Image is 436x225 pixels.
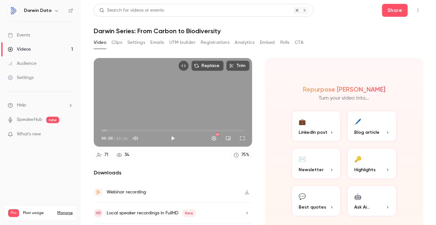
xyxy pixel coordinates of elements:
button: Play [166,132,179,145]
div: Local speaker recordings in FullHD [107,209,196,217]
div: Events [8,32,30,38]
a: 71 [94,151,111,159]
a: 34 [114,151,132,159]
button: Settings [127,37,145,48]
a: SpeakerHub [17,116,42,123]
span: new [46,117,59,123]
div: Audience [8,60,37,67]
button: 🖊️Blog article [346,110,397,142]
span: Best quotes [299,204,326,210]
button: Registrations [201,37,229,48]
div: Settings [8,74,34,81]
button: Top Bar Actions [413,5,423,15]
span: LinkedIn post [299,129,327,136]
a: Manage [57,210,73,216]
p: Turn your video into... [319,94,369,102]
span: Pro [8,209,19,217]
h2: Repurpose [PERSON_NAME] [303,85,385,93]
button: Full screen [236,132,249,145]
button: 🔑Highlights [346,147,397,180]
div: 💼 [299,116,306,126]
button: Replace [191,61,224,71]
div: 34 [124,152,129,158]
div: 🔑 [354,154,361,164]
div: 00:00 [101,135,128,141]
div: 💬 [299,191,306,201]
button: 💬Best quotes [291,185,342,217]
h2: Downloads [94,169,252,177]
button: Analytics [235,37,255,48]
button: Polls [280,37,290,48]
div: Videos [8,46,31,53]
span: Highlights [354,166,376,173]
span: Newsletter [299,166,324,173]
span: New [182,209,196,217]
button: Embed video [178,61,189,71]
span: 00:00 [101,135,113,141]
img: Darwin Data [8,5,18,16]
button: Clips [112,37,122,48]
a: 75% [231,151,252,159]
button: Trim [226,61,250,71]
div: 75 % [241,152,249,158]
span: Blog article [354,129,379,136]
span: Help [17,102,26,109]
button: UTM builder [169,37,196,48]
div: Search for videos or events [99,7,164,14]
h1: Darwin Series: From Carbon to Biodiversity [94,27,423,35]
button: Embed [260,37,275,48]
li: help-dropdown-opener [8,102,73,109]
button: Emails [150,37,164,48]
button: ✉️Newsletter [291,147,342,180]
button: Mute [129,132,142,145]
div: Webinar recording [107,188,146,196]
button: 💼LinkedIn post [291,110,342,142]
button: Settings [207,132,220,145]
button: Turn on miniplayer [222,132,235,145]
span: / [113,135,116,141]
div: ✉️ [299,154,306,164]
button: Video [94,37,106,48]
span: 33:36 [116,135,128,141]
span: Ask Ai... [354,204,370,210]
button: 🤖Ask Ai... [346,185,397,217]
div: 71 [104,152,108,158]
button: CTA [295,37,303,48]
span: What's new [17,131,41,138]
button: Share [382,4,408,17]
div: 🤖 [354,191,361,201]
div: 🖊️ [354,116,361,126]
span: Plan usage [23,210,53,216]
h6: Darwin Data [24,7,51,14]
